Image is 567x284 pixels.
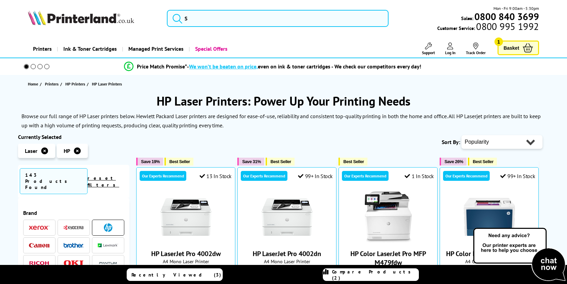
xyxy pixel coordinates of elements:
a: Printers [45,80,60,88]
img: Ricoh [29,261,49,265]
a: Xerox [29,223,49,232]
span: 0800 995 1992 [475,23,539,30]
h1: HP Laser Printers: Power Up Your Printing Needs [18,93,549,109]
span: HP Laser Printers [92,81,122,86]
img: Brother [63,243,84,248]
input: S [167,10,389,27]
span: Customer Service: [437,23,539,31]
button: Save 26% [440,158,467,165]
img: Open Live Chat window [472,227,567,283]
span: A4 Colour Laser Printer [443,258,535,265]
button: Best Seller [338,158,367,165]
img: HP Color LaserJet Pro MFP M479fdw [363,191,414,242]
a: HP Color LaserJet Pro MFP M479fdw [350,249,426,267]
img: HP [104,223,112,232]
button: Best Seller [266,158,295,165]
span: Best Seller [473,159,493,164]
span: Save 26% [444,159,463,164]
a: HP LaserJet Pro 4002dn [253,249,321,258]
div: Our Experts Recommend [342,171,389,181]
b: 0800 840 3699 [474,10,539,23]
a: HP [98,223,118,232]
span: Save 19% [141,159,160,164]
img: Xerox [29,225,49,230]
span: Basket [504,43,519,52]
span: Save 31% [242,159,261,164]
div: 13 In Stock [200,173,232,179]
span: Best Seller [343,159,364,164]
button: Save 19% [136,158,163,165]
img: HP Color LaserJet Pro 4202dw [464,191,515,242]
a: Managed Print Services [122,40,189,58]
a: HP Color LaserJet Pro 4202dw [446,249,533,258]
span: Printers [45,80,59,88]
button: Best Seller [468,158,497,165]
a: Track Order [466,43,486,55]
a: Lexmark [98,241,118,250]
span: Compare Products (2) [332,269,419,281]
a: Compare Products (2) [323,268,419,281]
span: Best Seller [169,159,190,164]
div: Our Experts Recommend [443,171,490,181]
a: HP LaserJet Pro 4002dn [262,237,313,244]
span: A4 Mono Laser Printer [140,258,232,265]
img: Kyocera [63,225,84,230]
a: HP Printers [65,80,87,88]
div: 99+ In Stock [298,173,333,179]
img: HP LaserJet Pro 4002dw [160,191,211,242]
div: - even on ink & toner cartridges - We check our competitors every day! [187,63,421,70]
span: Sales: [461,15,473,21]
button: Best Seller [164,158,193,165]
p: Browse our full range of HP Laser printers below. Hewlett Packard Laser printers are designed for... [21,113,541,129]
div: Our Experts Recommend [241,171,287,181]
span: A4 Mono Laser Printer [241,258,333,265]
a: Basket 1 [498,41,539,55]
button: Save 31% [237,158,264,165]
a: Recently Viewed (3) [127,268,223,281]
a: Ricoh [29,259,49,267]
a: 0800 840 3699 [473,13,539,20]
img: Canon [29,243,49,248]
span: Brand [23,209,125,216]
span: Support [422,50,435,55]
span: 143 Products Found [20,168,88,194]
span: Best Seller [270,159,291,164]
a: Kyocera [63,223,84,232]
div: 99+ In Stock [500,173,535,179]
span: HP Printers [65,80,85,88]
img: OKI [63,260,84,266]
span: Ink & Toner Cartridges [63,40,117,58]
span: HP [64,147,70,154]
a: Printers [28,40,57,58]
div: Our Experts Recommend [140,171,186,181]
a: Special Offers [189,40,233,58]
div: Currently Selected [18,133,130,140]
span: Log In [445,50,456,55]
a: Ink & Toner Cartridges [57,40,122,58]
img: Printerland Logo [28,10,134,25]
a: HP LaserJet Pro 4002dw [160,237,211,244]
a: HP Color LaserJet Pro MFP M479fdw [363,237,414,244]
a: reset filters [88,175,119,188]
span: 1 [494,37,503,46]
span: We won’t be beaten on price, [189,63,258,70]
a: OKI [63,259,84,267]
a: Log In [445,43,456,55]
a: HP Color LaserJet Pro 4202dw [464,237,515,244]
a: Support [422,43,435,55]
span: Laser [25,147,37,154]
li: modal_Promise [15,61,531,73]
span: Price Match Promise* [137,63,187,70]
a: Home [28,80,40,88]
img: HP LaserJet Pro 4002dn [262,191,313,242]
span: Mon - Fri 9:00am - 5:30pm [493,5,539,12]
a: Printerland Logo [28,10,158,27]
img: Lexmark [98,243,118,248]
div: 1 In Stock [405,173,434,179]
a: Canon [29,241,49,250]
img: Pantum [98,259,118,267]
a: HP LaserJet Pro 4002dw [151,249,221,258]
a: Brother [63,241,84,250]
span: Recently Viewed (3) [131,272,221,278]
